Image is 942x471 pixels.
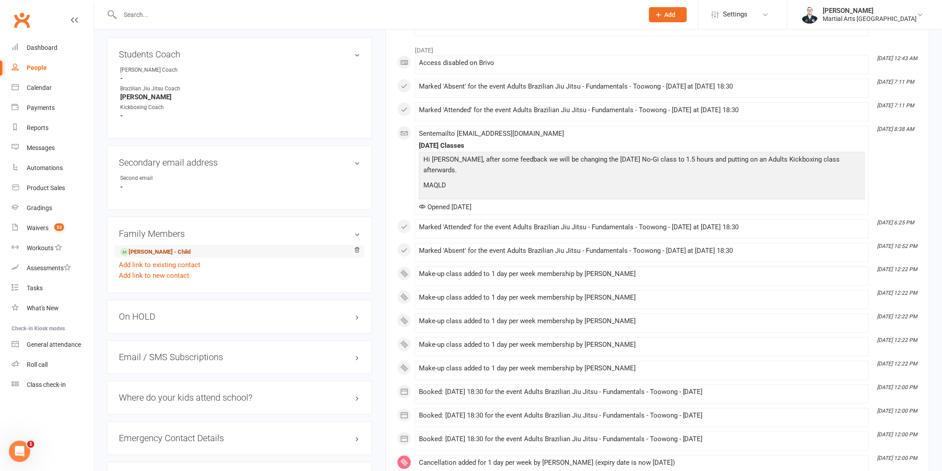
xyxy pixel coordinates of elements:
a: Assessments [12,258,94,278]
div: Make-up class added to 1 day per week membership by [PERSON_NAME] [419,271,865,278]
div: [PERSON_NAME] Coach [120,66,194,74]
img: thumb_image1644660699.png [801,6,819,24]
div: Class check-in [27,381,66,388]
a: General attendance kiosk mode [12,335,94,355]
i: [DATE] 6:25 PM [877,219,914,226]
div: Second email [120,174,194,183]
strong: - [120,112,360,120]
input: Search... [118,8,637,21]
i: [DATE] 12:22 PM [877,314,918,320]
a: Roll call [12,355,94,375]
div: Marked 'Attended' for the event Adults Brazilian Jiu Jitsu - Fundamentals - Toowong - [DATE] at [... [419,223,865,231]
div: Payments [27,104,55,111]
div: Calendar [27,84,52,91]
a: Clubworx [11,9,33,31]
i: [DATE] 12:00 PM [877,432,918,438]
div: Marked 'Attended' for the event Adults Brazilian Jiu Jitsu - Fundamentals - Toowong - [DATE] at [... [419,106,865,114]
span: , after some feedback we will be changing the [DATE] No-Gi class to 1.5 hours and putting on an A... [423,155,840,174]
i: [DATE] 10:52 PM [877,243,918,249]
h3: Email / SMS Subscriptions [119,353,360,362]
strong: [PERSON_NAME] [120,93,360,101]
div: Brazilian Jiu Jitsu Coach [120,85,194,93]
strong: - [120,74,360,82]
span: Opened [DATE] [419,203,471,211]
div: Kickboxing Coach [120,103,194,112]
i: [DATE] 7:11 PM [877,102,914,109]
a: Class kiosk mode [12,375,94,395]
div: What's New [27,305,59,312]
div: Booked: [DATE] 18:30 for the event Adults Brazilian Jiu Jitsu - Fundamentals - Toowong - [DATE] [419,412,865,420]
a: Dashboard [12,38,94,58]
h3: Students Coach [119,49,360,59]
a: Calendar [12,78,94,98]
div: Make-up class added to 1 day per week membership by [PERSON_NAME] [419,294,865,302]
i: [DATE] 12:22 PM [877,361,918,367]
div: Messages [27,144,55,151]
div: Reports [27,124,49,131]
div: Booked: [DATE] 18:30 for the event Adults Brazilian Jiu Jitsu - Fundamentals - Toowong - [DATE] [419,389,865,396]
a: Product Sales [12,178,94,198]
h3: Family Members [119,229,360,239]
button: Add [649,7,687,22]
a: Add link to existing contact [119,260,200,271]
a: Gradings [12,198,94,218]
div: Assessments [27,264,71,272]
a: People [12,58,94,78]
div: Product Sales [27,184,65,191]
a: Payments [12,98,94,118]
i: [DATE] 12:22 PM [877,337,918,344]
div: Gradings [27,204,52,211]
a: Messages [12,138,94,158]
a: Automations [12,158,94,178]
span: 53 [54,223,64,231]
div: [PERSON_NAME] [823,7,917,15]
div: Waivers [27,224,49,231]
i: [DATE] 12:00 PM [877,455,918,462]
div: People [27,64,47,71]
a: Waivers 53 [12,218,94,238]
i: [DATE] 12:00 PM [877,385,918,391]
div: Marked 'Absent' for the event Adults Brazilian Jiu Jitsu - Fundamentals - Toowong - [DATE] at [DA... [419,83,865,90]
div: Automations [27,164,63,171]
h3: Emergency Contact Details [119,434,360,443]
div: Cancellation added for 1 day per week by [PERSON_NAME] (expiry date is now [DATE]) [419,459,865,467]
a: Tasks [12,278,94,298]
span: 1 [27,441,34,448]
div: Marked 'Absent' for the event Adults Brazilian Jiu Jitsu - Fundamentals - Toowong - [DATE] at [DA... [419,247,865,255]
div: Martial Arts [GEOGRAPHIC_DATA] [823,15,917,23]
div: Make-up class added to 1 day per week membership by [PERSON_NAME] [419,341,865,349]
div: Roll call [27,361,48,368]
p: MAQLD [421,180,863,193]
span: Add [665,11,676,18]
p: Hi [PERSON_NAME] [421,154,863,178]
div: Dashboard [27,44,57,51]
h3: Secondary email address [119,158,360,167]
h3: On HOLD [119,312,360,322]
i: [DATE] 12:22 PM [877,267,918,273]
iframe: Intercom live chat [9,441,30,462]
a: Workouts [12,238,94,258]
div: General attendance [27,341,81,348]
a: Add link to new contact [119,271,189,281]
div: [DATE] Classes [419,142,865,150]
span: Sent email to [EMAIL_ADDRESS][DOMAIN_NAME] [419,130,564,138]
a: What's New [12,298,94,318]
div: Workouts [27,244,53,252]
strong: - [120,183,360,191]
div: Make-up class added to 1 day per week membership by [PERSON_NAME] [419,318,865,325]
i: [DATE] 12:00 PM [877,408,918,414]
div: Access disabled on Brivo [419,59,865,67]
div: Booked: [DATE] 18:30 for the event Adults Brazilian Jiu Jitsu - Fundamentals - Toowong - [DATE] [419,436,865,443]
li: [DATE] [397,41,918,55]
i: [DATE] 12:22 PM [877,290,918,296]
i: [DATE] 12:43 AM [877,55,918,61]
a: Reports [12,118,94,138]
span: Settings [723,4,748,24]
a: [PERSON_NAME] - Child [120,248,191,257]
h3: Where do your kids attend school? [119,393,360,403]
i: [DATE] 8:38 AM [877,126,914,132]
div: Make-up class added to 1 day per week membership by [PERSON_NAME] [419,365,865,373]
div: Tasks [27,284,43,292]
i: [DATE] 7:11 PM [877,79,914,85]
